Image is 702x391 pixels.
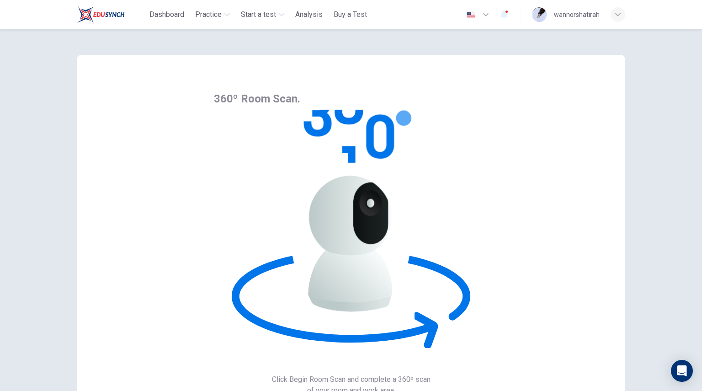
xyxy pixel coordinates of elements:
span: 360º Room Scan. [214,92,300,105]
span: Start a test [241,9,276,20]
div: Open Intercom Messenger [671,360,693,382]
button: Analysis [292,6,326,23]
button: Practice [191,6,234,23]
span: Practice [195,9,222,20]
span: Click Begin Room Scan and complete a 360º scan [214,374,488,385]
span: Dashboard [149,9,184,20]
a: ELTC logo [77,5,146,24]
button: Buy a Test [330,6,371,23]
img: en [465,11,477,18]
button: Dashboard [146,6,188,23]
span: Analysis [295,9,323,20]
div: wannorshatirah [554,9,600,20]
span: Buy a Test [334,9,367,20]
img: Profile picture [532,7,547,22]
img: ELTC logo [77,5,125,24]
button: Start a test [237,6,288,23]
